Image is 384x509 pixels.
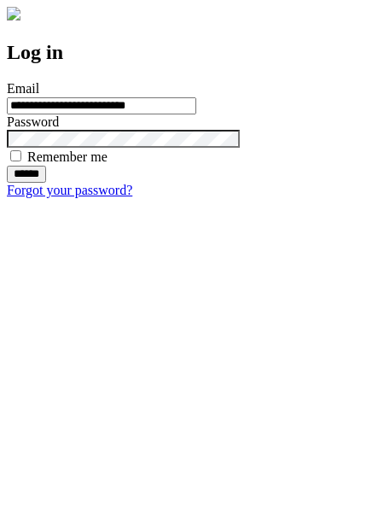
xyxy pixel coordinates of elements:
a: Forgot your password? [7,183,132,197]
label: Email [7,81,39,96]
label: Password [7,114,59,129]
h2: Log in [7,41,377,64]
img: logo-4e3dc11c47720685a147b03b5a06dd966a58ff35d612b21f08c02c0306f2b779.png [7,7,20,20]
label: Remember me [27,149,108,164]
